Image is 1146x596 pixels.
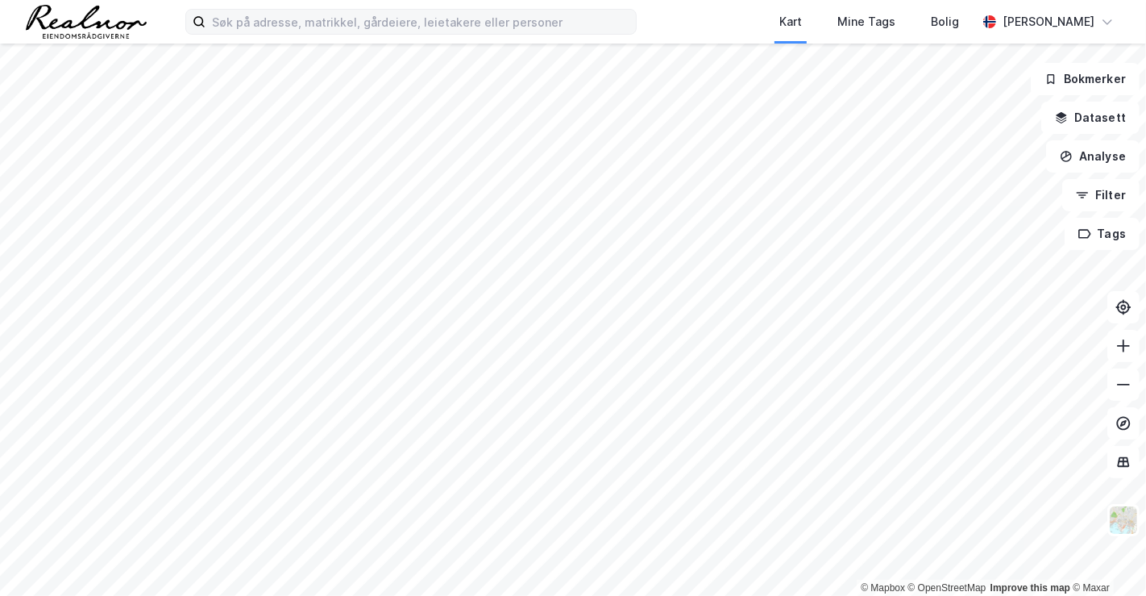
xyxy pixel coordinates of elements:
iframe: Chat Widget [1065,519,1146,596]
input: Søk på adresse, matrikkel, gårdeiere, leietakere eller personer [206,10,636,34]
div: Mine Tags [837,12,895,31]
div: Kart [779,12,802,31]
img: realnor-logo.934646d98de889bb5806.png [26,5,147,39]
div: Kontrollprogram for chat [1065,519,1146,596]
div: Bolig [931,12,959,31]
div: [PERSON_NAME] [1003,12,1094,31]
